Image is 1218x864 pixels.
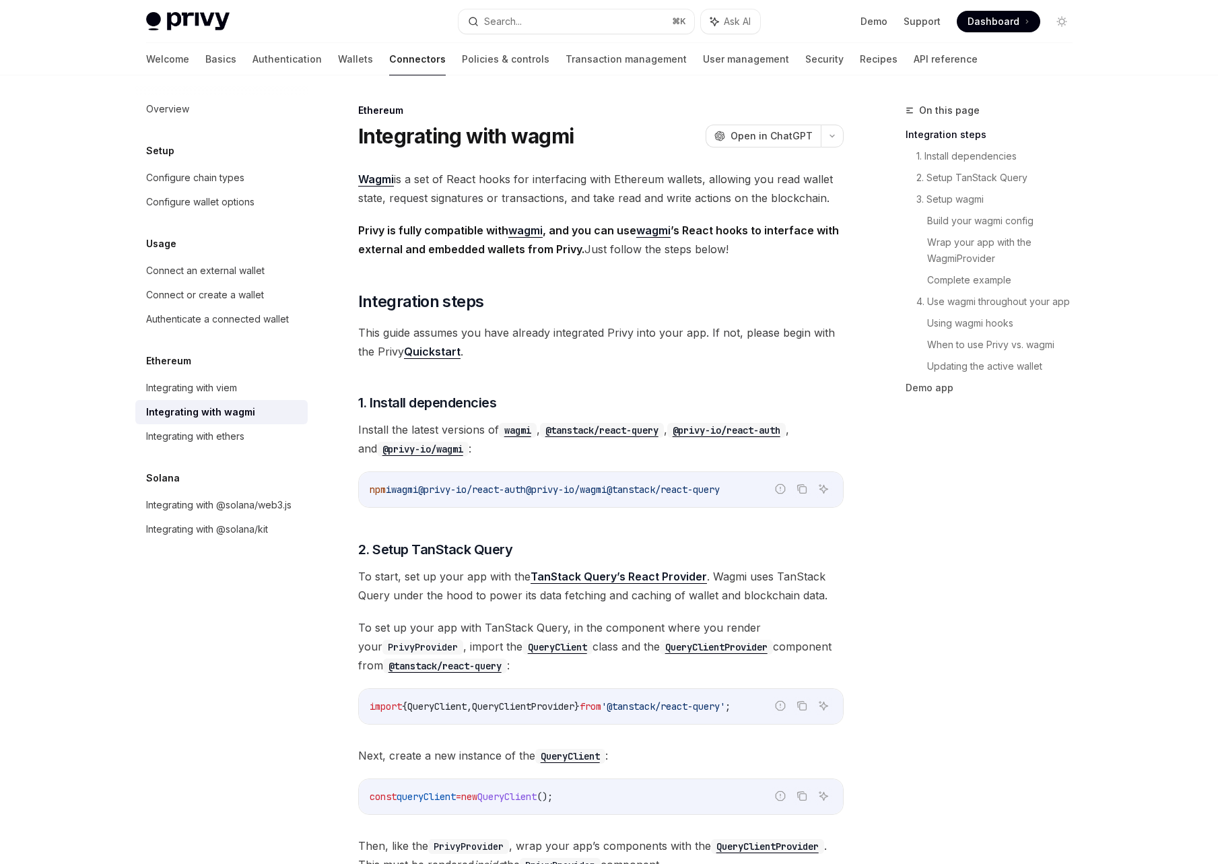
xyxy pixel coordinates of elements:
[146,12,230,31] img: light logo
[508,224,543,238] a: wagmi
[459,9,694,34] button: Search...⌘K
[135,517,308,541] a: Integrating with @solana/kit
[135,259,308,283] a: Connect an external wallet
[146,311,289,327] div: Authenticate a connected wallet
[636,224,671,238] a: wagmi
[919,102,980,119] span: On this page
[358,540,513,559] span: 2. Setup TanStack Query
[927,269,1083,291] a: Complete example
[146,353,191,369] h5: Ethereum
[772,787,789,805] button: Report incorrect code
[370,700,402,712] span: import
[860,43,898,75] a: Recipes
[916,189,1083,210] a: 3. Setup wagmi
[146,404,255,420] div: Integrating with wagmi
[815,480,832,498] button: Ask AI
[146,521,268,537] div: Integrating with @solana/kit
[146,428,244,444] div: Integrating with ethers
[462,43,549,75] a: Policies & controls
[477,791,537,803] span: QueryClient
[531,570,707,584] a: TanStack Query’s React Provider
[377,442,469,455] a: @privy-io/wagmi
[358,420,844,458] span: Install the latest versions of , , , and :
[358,291,484,312] span: Integration steps
[580,700,601,712] span: from
[146,143,174,159] h5: Setup
[522,640,593,655] code: QueryClient
[499,423,537,436] a: wagmi
[391,484,418,496] span: wagmi
[407,700,467,712] span: QueryClient
[540,423,664,436] a: @tanstack/react-query
[358,393,497,412] span: 1. Install dependencies
[135,400,308,424] a: Integrating with wagmi
[377,442,469,457] code: @privy-io/wagmi
[916,167,1083,189] a: 2. Setup TanStack Query
[386,484,391,496] span: i
[540,423,664,438] code: @tanstack/react-query
[607,484,720,496] span: @tanstack/react-query
[146,101,189,117] div: Overview
[927,356,1083,377] a: Updating the active wallet
[772,480,789,498] button: Report incorrect code
[358,170,844,207] span: is a set of React hooks for interfacing with Ethereum wallets, allowing you read wallet state, re...
[146,287,264,303] div: Connect or create a wallet
[711,839,824,854] code: QueryClientProvider
[428,839,509,854] code: PrivyProvider
[660,640,773,655] code: QueryClientProvider
[418,484,526,496] span: @privy-io/react-auth
[566,43,687,75] a: Transaction management
[927,334,1083,356] a: When to use Privy vs. wagmi
[383,659,507,672] a: @tanstack/react-query
[724,15,751,28] span: Ask AI
[484,13,522,30] div: Search...
[916,145,1083,167] a: 1. Install dependencies
[574,700,580,712] span: }
[472,700,574,712] span: QueryClientProvider
[146,380,237,396] div: Integrating with viem
[916,291,1083,312] a: 4. Use wagmi throughout your app
[537,791,553,803] span: ();
[968,15,1019,28] span: Dashboard
[725,700,731,712] span: ;
[358,746,844,765] span: Next, create a new instance of the :
[397,791,456,803] span: queryClient
[338,43,373,75] a: Wallets
[815,697,832,715] button: Ask AI
[135,307,308,331] a: Authenticate a connected wallet
[703,43,789,75] a: User management
[467,700,472,712] span: ,
[860,15,887,28] a: Demo
[358,618,844,675] span: To set up your app with TanStack Query, in the component where you render your , import the class...
[522,640,593,653] a: QueryClient
[711,839,824,853] a: QueryClientProvider
[135,190,308,214] a: Configure wallet options
[382,640,463,655] code: PrivyProvider
[370,791,397,803] span: const
[383,659,507,673] code: @tanstack/react-query
[404,345,461,359] a: Quickstart
[358,567,844,605] span: To start, set up your app with the . Wagmi uses TanStack Query under the hood to power its data f...
[927,232,1083,269] a: Wrap your app with the WagmiProvider
[914,43,978,75] a: API reference
[904,15,941,28] a: Support
[660,640,773,653] a: QueryClientProvider
[205,43,236,75] a: Basics
[793,697,811,715] button: Copy the contents from the code block
[499,423,537,438] code: wagmi
[135,97,308,121] a: Overview
[146,170,244,186] div: Configure chain types
[793,480,811,498] button: Copy the contents from the code block
[358,124,574,148] h1: Integrating with wagmi
[358,221,844,259] span: Just follow the steps below!
[927,210,1083,232] a: Build your wagmi config
[461,791,477,803] span: new
[906,377,1083,399] a: Demo app
[815,787,832,805] button: Ask AI
[135,424,308,448] a: Integrating with ethers
[456,791,461,803] span: =
[927,312,1083,334] a: Using wagmi hooks
[535,749,605,764] code: QueryClient
[146,43,189,75] a: Welcome
[370,484,386,496] span: npm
